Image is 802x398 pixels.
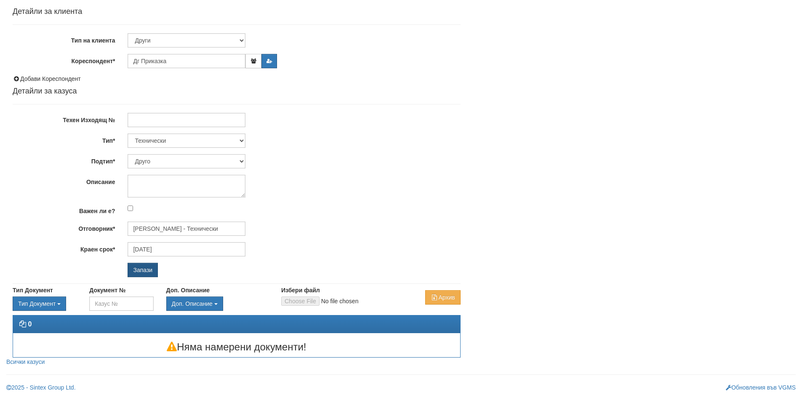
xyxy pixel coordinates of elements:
[6,204,121,215] label: Важен ли е?
[172,300,213,307] span: Доп. Описание
[13,296,77,311] div: Двоен клик, за изчистване на избраната стойност.
[166,286,210,294] label: Доп. Описание
[6,358,45,365] a: Всички казуси
[128,263,158,277] input: Запази
[6,33,121,45] label: Тип на клиента
[6,54,121,65] label: Кореспондент*
[166,296,223,311] button: Доп. Описание
[89,296,153,311] input: Казус №
[6,222,121,233] label: Отговорник*
[13,296,66,311] button: Тип Документ
[13,286,53,294] label: Тип Документ
[166,296,269,311] div: Двоен клик, за изчистване на избраната стойност.
[28,321,32,328] strong: 0
[13,75,461,83] div: Добави Кореспондент
[425,290,460,305] button: Архив
[6,113,121,124] label: Техен Изходящ №
[128,222,245,236] input: Търсене по Име / Имейл
[6,154,121,166] label: Подтип*
[281,286,320,294] label: Избери файл
[6,175,121,186] label: Описание
[13,8,461,16] h4: Детайли за клиента
[128,54,245,68] input: Имена/Тел./Email
[6,384,76,391] a: 2025 - Sintex Group Ltd.
[6,242,121,254] label: Краен срок*
[128,242,245,256] input: Търсене по Име / Имейл
[18,300,56,307] span: Тип Документ
[13,342,460,353] h3: Няма намерени документи!
[726,384,796,391] a: Обновления във VGMS
[13,87,461,96] h4: Детайли за казуса
[89,286,125,294] label: Документ №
